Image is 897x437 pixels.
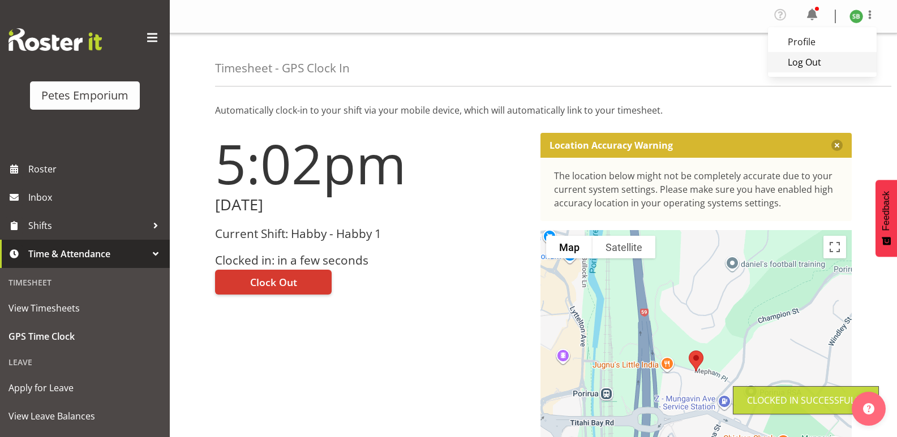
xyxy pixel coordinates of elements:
a: Log Out [768,52,877,72]
span: Inbox [28,189,164,206]
h3: Clocked in: in a few seconds [215,254,527,267]
span: Shifts [28,217,147,234]
span: Clock Out [250,275,297,289]
img: help-xxl-2.png [863,403,874,414]
div: Timesheet [3,271,167,294]
a: View Timesheets [3,294,167,322]
a: Apply for Leave [3,374,167,402]
span: View Leave Balances [8,408,161,425]
span: Roster [28,161,164,178]
button: Feedback - Show survey [875,180,897,257]
h4: Timesheet - GPS Clock In [215,62,350,75]
div: The location below might not be completely accurate due to your current system settings. Please m... [554,169,839,210]
img: Rosterit website logo [8,28,102,51]
a: GPS Time Clock [3,322,167,351]
a: View Leave Balances [3,402,167,430]
button: Close message [831,140,843,151]
a: Profile [768,32,877,52]
h1: 5:02pm [215,133,527,194]
img: stephanie-burden9828.jpg [849,10,863,23]
button: Clock Out [215,270,332,295]
h2: [DATE] [215,196,527,214]
button: Show satellite imagery [593,236,655,258]
span: Feedback [881,191,891,231]
button: Toggle fullscreen view [823,236,846,258]
span: Time & Attendance [28,245,147,262]
button: Show street map [546,236,593,258]
p: Location Accuracy Warning [550,140,673,151]
div: Leave [3,351,167,374]
div: Petes Emporium [41,87,128,104]
p: Automatically clock-in to your shift via your mobile device, which will automatically link to you... [215,103,852,117]
span: Apply for Leave [8,379,161,396]
h3: Current Shift: Habby - Habby 1 [215,227,527,240]
span: GPS Time Clock [8,328,161,345]
span: View Timesheets [8,300,161,317]
div: Clocked in Successfully [747,393,865,407]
